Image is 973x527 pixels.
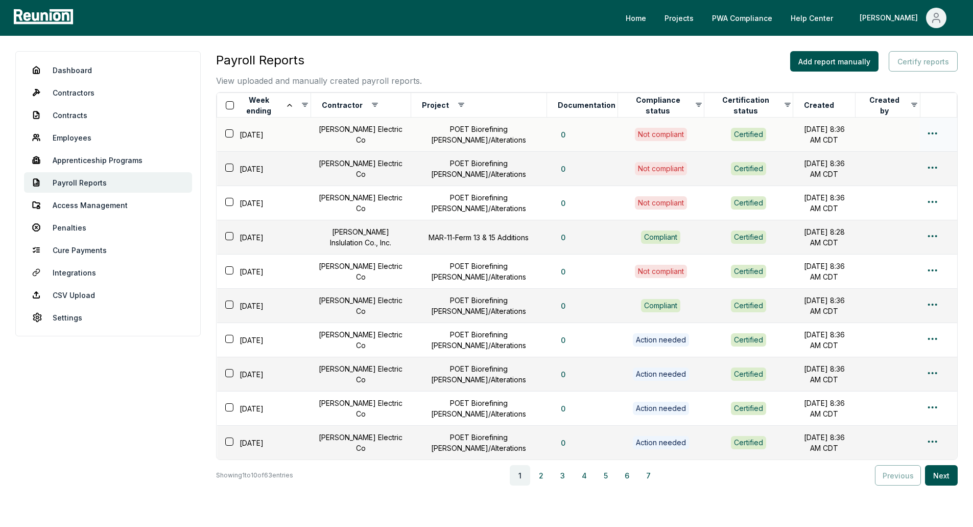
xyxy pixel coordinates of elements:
[793,289,856,323] td: [DATE] 8:36 AM CDT
[24,240,192,260] a: Cure Payments
[311,323,411,357] td: [PERSON_NAME] Electric Co
[311,255,411,289] td: [PERSON_NAME] Electric Co
[553,364,574,384] button: 0
[793,357,856,392] td: [DATE] 8:36 AM CDT
[311,289,411,323] td: [PERSON_NAME] Electric Co
[311,152,411,186] td: [PERSON_NAME] Electric Co
[793,118,856,152] td: [DATE] 8:36 AM CDT
[633,368,689,381] div: Action needed
[24,150,192,170] a: Apprenticeship Programs
[793,255,856,289] td: [DATE] 8:36 AM CDT
[627,95,690,116] button: Compliance status
[311,186,411,220] td: [PERSON_NAME] Electric Co
[411,357,547,392] td: POET Biorefining [PERSON_NAME]/Alterations
[793,152,856,186] td: [DATE] 8:36 AM CDT
[638,465,659,486] button: 7
[223,162,311,176] div: [DATE]
[553,261,574,282] button: 0
[411,289,547,323] td: POET Biorefining [PERSON_NAME]/Alterations
[311,392,411,426] td: [PERSON_NAME] Electric Co
[731,128,766,141] button: Certified
[793,186,856,220] td: [DATE] 8:36 AM CDT
[731,299,766,312] button: Certified
[223,230,311,245] div: [DATE]
[635,196,687,210] div: Not compliant
[731,368,766,381] button: Certified
[656,8,702,28] a: Projects
[24,60,192,80] a: Dashboard
[510,465,530,486] button: 1
[633,402,689,415] div: Action needed
[411,426,547,460] td: POET Biorefining [PERSON_NAME]/Alterations
[24,217,192,238] a: Penalties
[925,465,958,486] button: Next
[556,95,618,116] button: Documentation
[793,426,856,460] td: [DATE] 8:36 AM CDT
[411,220,547,255] td: MAR-11-Ferm 13 & 15 Additions
[641,231,680,244] div: Compliant
[553,158,574,179] button: 0
[216,470,293,480] p: Showing 1 to 10 of 63 entries
[704,8,780,28] a: PWA Compliance
[802,95,836,116] button: Created
[311,220,411,255] td: [PERSON_NAME] Inslulation Co., Inc.
[635,265,687,278] div: Not compliant
[793,220,856,255] td: [DATE] 8:28 AM CDT
[851,8,955,28] button: [PERSON_NAME]
[311,426,411,460] td: [PERSON_NAME] Electric Co
[731,196,766,210] button: Certified
[641,299,680,312] div: Compliant
[320,95,365,116] button: Contractor
[731,436,766,449] button: Certified
[223,299,311,313] div: [DATE]
[553,330,574,350] button: 0
[790,51,879,72] button: Add report manually
[24,105,192,125] a: Contracts
[635,128,687,141] div: Not compliant
[731,231,766,244] button: Certified
[238,95,296,116] button: Week ending
[223,401,311,416] div: [DATE]
[618,8,963,28] nav: Main
[223,333,311,348] div: [DATE]
[713,95,778,116] button: Certification status
[617,465,637,486] button: 6
[311,118,411,152] td: [PERSON_NAME] Electric Co
[24,307,192,328] a: Settings
[731,402,766,415] button: Certified
[635,162,687,175] div: Not compliant
[411,186,547,220] td: POET Biorefining [PERSON_NAME]/Alterations
[311,357,411,392] td: [PERSON_NAME] Electric Co
[553,193,574,213] button: 0
[633,333,689,347] div: Action needed
[731,333,766,347] button: Certified
[553,227,574,247] button: 0
[24,285,192,305] a: CSV Upload
[223,127,311,142] div: [DATE]
[596,465,616,486] button: 5
[860,8,922,28] div: [PERSON_NAME]
[793,323,856,357] td: [DATE] 8:36 AM CDT
[411,152,547,186] td: POET Biorefining [PERSON_NAME]/Alterations
[731,162,766,175] button: Certified
[553,398,574,419] button: 0
[411,323,547,357] td: POET Biorefining [PERSON_NAME]/Alterations
[223,196,311,211] div: [DATE]
[24,127,192,148] a: Employees
[782,8,841,28] a: Help Center
[411,255,547,289] td: POET Biorefining [PERSON_NAME]/Alterations
[24,195,192,215] a: Access Management
[633,436,689,449] div: Action needed
[411,118,547,152] td: POET Biorefining [PERSON_NAME]/Alterations
[731,265,766,278] button: Certified
[531,465,552,486] button: 2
